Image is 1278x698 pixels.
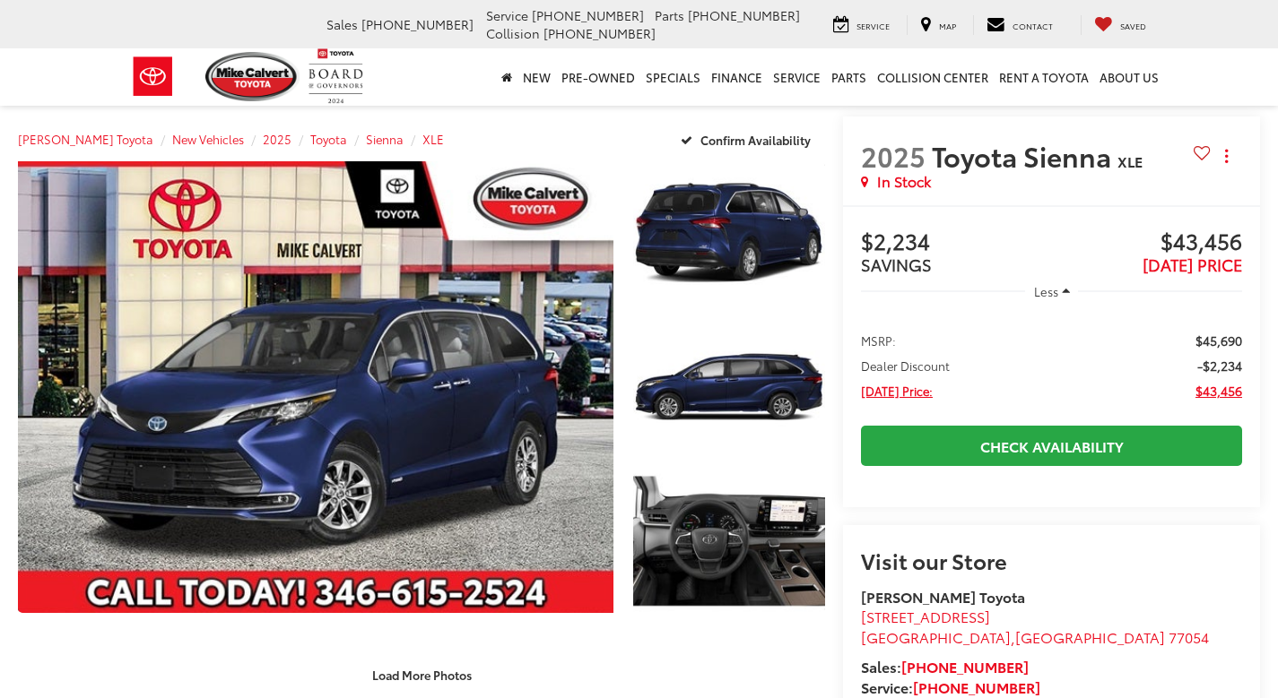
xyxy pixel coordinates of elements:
span: Confirm Availability [700,132,811,148]
span: $43,456 [1052,229,1242,256]
strong: Service: [861,676,1040,697]
a: My Saved Vehicles [1081,15,1160,35]
span: In Stock [877,171,931,192]
a: Specials [640,48,706,106]
a: Check Availability [861,426,1242,466]
span: Saved [1120,20,1146,31]
span: 77054 [1169,626,1209,647]
span: [PHONE_NUMBER] [532,6,644,24]
a: Service [768,48,826,106]
a: [STREET_ADDRESS] [GEOGRAPHIC_DATA],[GEOGRAPHIC_DATA] 77054 [861,606,1209,647]
span: dropdown dots [1225,149,1228,163]
a: XLE [422,131,444,147]
a: Parts [826,48,872,106]
span: $2,234 [861,229,1051,256]
h2: Visit our Store [861,548,1242,572]
a: Expand Photo 3 [633,470,825,614]
a: About Us [1094,48,1164,106]
span: Contact [1013,20,1053,31]
a: Contact [973,15,1066,35]
span: XLE [1117,151,1143,171]
a: [PERSON_NAME] Toyota [18,131,153,147]
a: Finance [706,48,768,106]
a: Map [907,15,969,35]
span: , [861,626,1209,647]
span: Service [486,6,528,24]
a: [PHONE_NUMBER] [913,676,1040,697]
span: Service [856,20,890,31]
a: Expand Photo 0 [18,161,613,613]
span: SAVINGS [861,253,932,276]
img: 2025 Toyota Sienna XLE [630,159,827,307]
a: Home [496,48,517,106]
a: New [517,48,556,106]
a: [PHONE_NUMBER] [901,656,1029,676]
a: Sienna [366,131,404,147]
span: [DATE] PRICE [1143,253,1242,276]
button: Actions [1211,140,1242,171]
span: 2025 [861,136,926,175]
a: Expand Photo 2 [633,315,825,460]
span: Map [939,20,956,31]
img: 2025 Toyota Sienna XLE [630,468,827,616]
span: [PHONE_NUMBER] [688,6,800,24]
a: Toyota [310,131,347,147]
span: [STREET_ADDRESS] [861,606,990,626]
img: Mike Calvert Toyota [205,52,300,101]
span: MSRP: [861,332,896,349]
img: 2025 Toyota Sienna XLE [12,159,619,615]
img: 2025 Toyota Sienna XLE [630,314,827,461]
span: Toyota Sienna [932,136,1117,175]
span: Sales [326,15,358,33]
a: Rent a Toyota [994,48,1094,106]
span: -$2,234 [1197,357,1242,375]
span: $43,456 [1195,382,1242,400]
span: [DATE] Price: [861,382,933,400]
span: [GEOGRAPHIC_DATA] [861,626,1011,647]
a: Service [820,15,903,35]
img: Toyota [119,47,187,106]
a: Pre-Owned [556,48,640,106]
a: Collision Center [872,48,994,106]
span: [PHONE_NUMBER] [361,15,474,33]
span: Collision [486,24,540,42]
span: Dealer Discount [861,357,950,375]
strong: Sales: [861,656,1029,676]
span: [GEOGRAPHIC_DATA] [1015,626,1165,647]
button: Confirm Availability [671,124,826,155]
a: Expand Photo 1 [633,161,825,306]
span: Less [1034,283,1058,299]
a: New Vehicles [172,131,244,147]
button: Load More Photos [360,659,484,690]
span: Parts [655,6,684,24]
span: [PHONE_NUMBER] [543,24,656,42]
span: $45,690 [1195,332,1242,349]
a: 2025 [263,131,291,147]
button: Less [1025,275,1079,307]
strong: [PERSON_NAME] Toyota [861,586,1025,607]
